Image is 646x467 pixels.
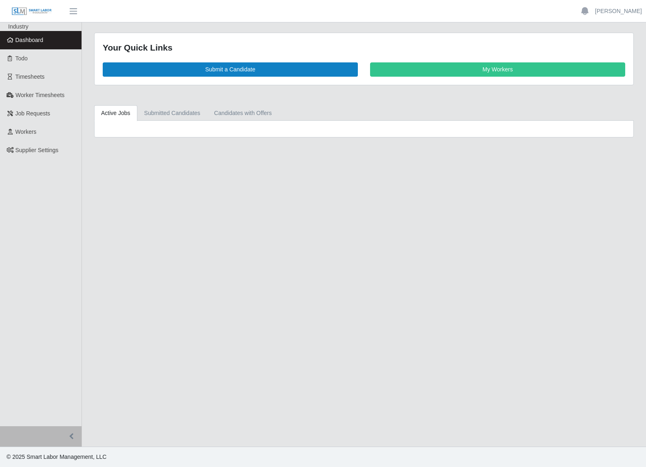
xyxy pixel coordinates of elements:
a: Candidates with Offers [207,105,278,121]
span: Job Requests [15,110,51,117]
span: Dashboard [15,37,44,43]
a: My Workers [370,62,625,77]
span: Timesheets [15,73,45,80]
div: Your Quick Links [103,41,625,54]
span: Worker Timesheets [15,92,64,98]
span: Workers [15,128,37,135]
span: Todo [15,55,28,62]
span: © 2025 Smart Labor Management, LLC [7,454,106,460]
a: [PERSON_NAME] [595,7,642,15]
img: SLM Logo [11,7,52,16]
a: Active Jobs [94,105,137,121]
a: Submit a Candidate [103,62,358,77]
span: Supplier Settings [15,147,59,153]
span: Industry [8,23,29,30]
a: Submitted Candidates [137,105,207,121]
